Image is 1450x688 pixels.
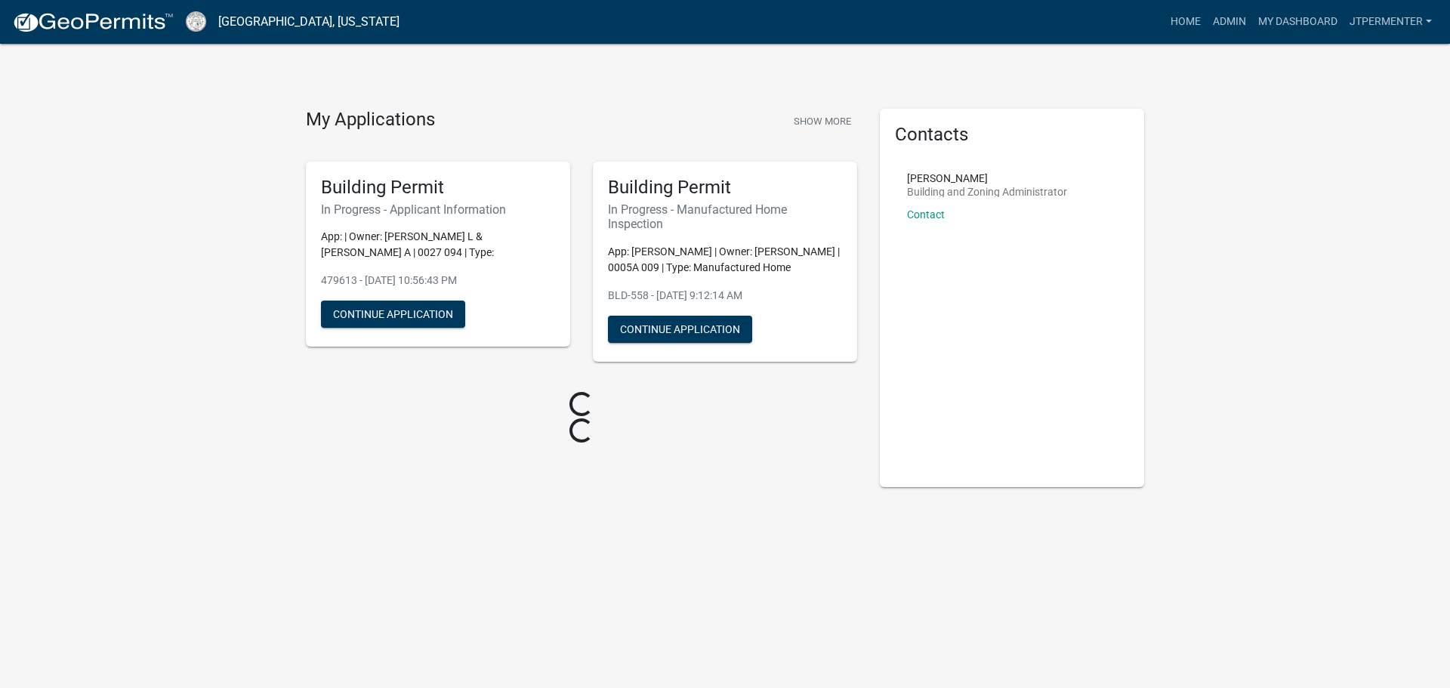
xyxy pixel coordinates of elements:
p: App: | Owner: [PERSON_NAME] L & [PERSON_NAME] A | 0027 094 | Type: [321,229,555,261]
a: My Dashboard [1252,8,1344,36]
h6: In Progress - Applicant Information [321,202,555,217]
p: [PERSON_NAME] [907,173,1067,184]
p: 479613 - [DATE] 10:56:43 PM [321,273,555,288]
p: App: [PERSON_NAME] | Owner: [PERSON_NAME] | 0005A 009 | Type: Manufactured Home [608,244,842,276]
a: jtpermenter [1344,8,1438,36]
a: [GEOGRAPHIC_DATA], [US_STATE] [218,9,400,35]
a: Contact [907,208,945,221]
h4: My Applications [306,109,435,131]
a: Home [1165,8,1207,36]
h5: Building Permit [608,177,842,199]
button: Continue Application [608,316,752,343]
p: Building and Zoning Administrator [907,187,1067,197]
h5: Building Permit [321,177,555,199]
img: Cook County, Georgia [186,11,206,32]
h6: In Progress - Manufactured Home Inspection [608,202,842,231]
h5: Contacts [895,124,1129,146]
button: Continue Application [321,301,465,328]
p: BLD-558 - [DATE] 9:12:14 AM [608,288,842,304]
a: Admin [1207,8,1252,36]
button: Show More [788,109,857,134]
